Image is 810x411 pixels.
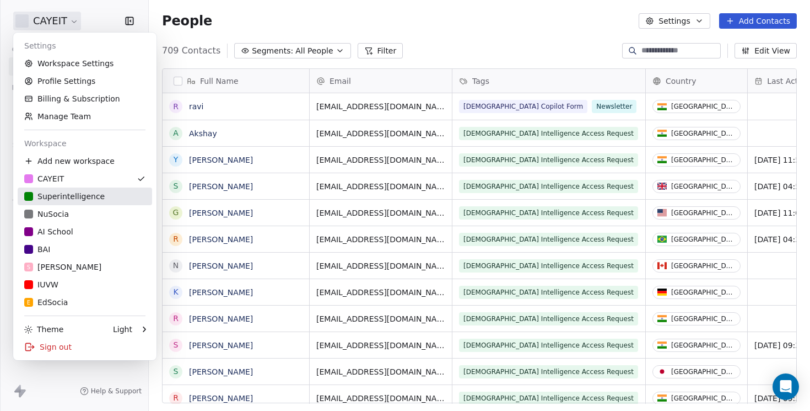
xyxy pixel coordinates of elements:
[24,209,69,220] div: NuSocia
[24,279,58,290] div: IUVW
[24,191,105,202] div: Superintelligence
[24,244,50,255] div: BAI
[18,338,152,356] div: Sign out
[18,135,152,152] div: Workspace
[24,261,101,273] div: [PERSON_NAME]
[27,263,30,271] span: S
[18,72,152,90] a: Profile Settings
[18,152,152,170] div: Add new workspace
[24,226,73,237] div: AI School
[113,324,132,335] div: Light
[18,108,152,125] a: Manage Team
[24,297,68,308] div: EdSocia
[24,324,63,335] div: Theme
[27,298,30,307] span: E
[18,90,152,108] a: Billing & Subscription
[24,173,64,184] div: CAYEIT
[18,55,152,72] a: Workspace Settings
[18,37,152,55] div: Settings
